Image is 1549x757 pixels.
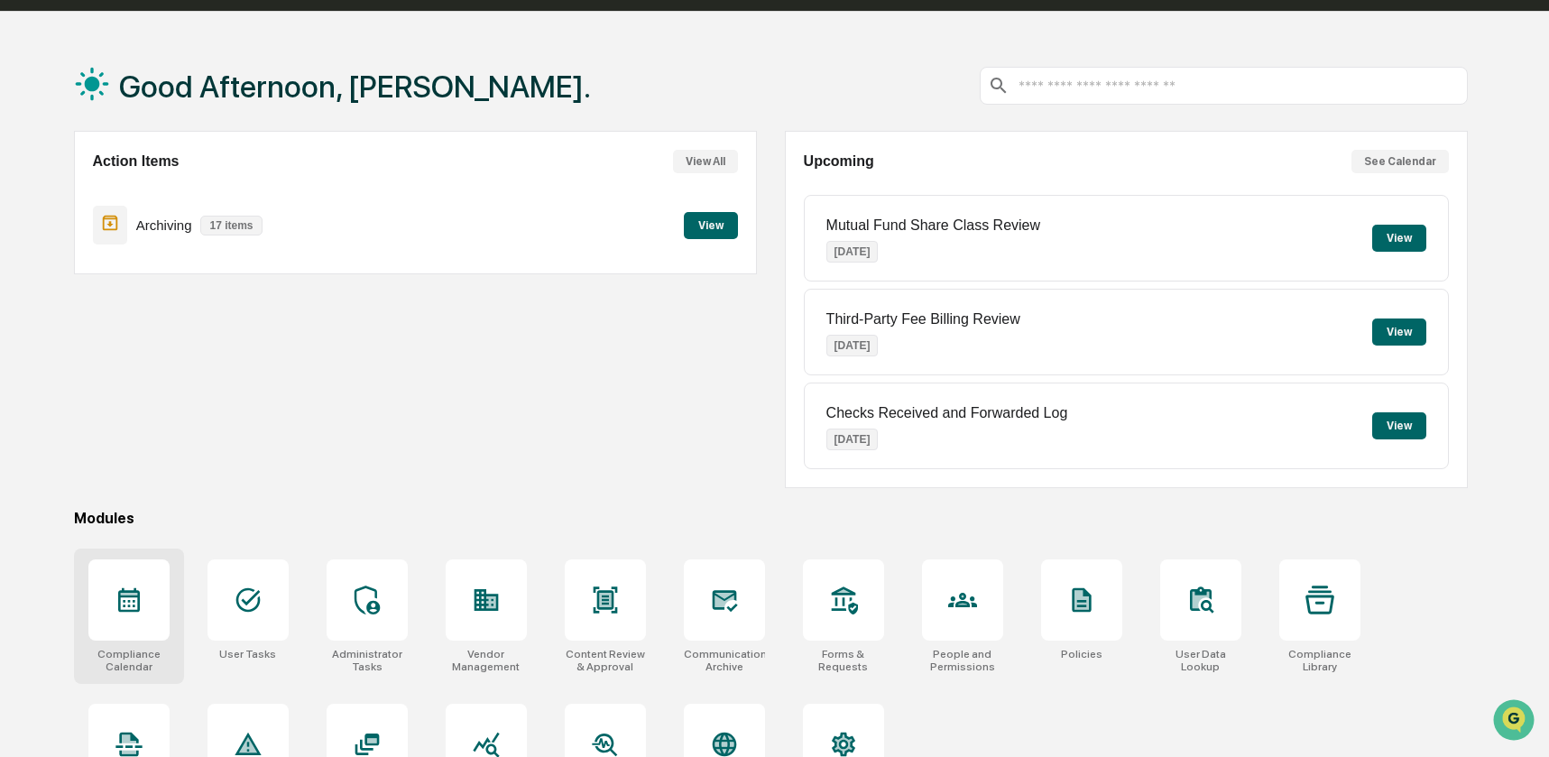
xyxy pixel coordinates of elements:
button: View [1372,225,1426,252]
p: [DATE] [826,241,879,263]
div: Policies [1061,648,1102,660]
p: Mutual Fund Share Class Review [826,217,1040,234]
span: Preclearance [36,227,116,245]
h2: Upcoming [804,153,874,170]
p: [DATE] [826,335,879,356]
img: 1746055101610-c473b297-6a78-478c-a979-82029cc54cd1 [18,138,51,171]
h2: Action Items [93,153,180,170]
span: Attestations [149,227,224,245]
p: 17 items [200,216,262,235]
p: How can we help? [18,38,328,67]
button: View All [673,150,738,173]
h1: Good Afternoon, [PERSON_NAME]. [119,69,591,105]
div: 🗄️ [131,229,145,244]
div: 🖐️ [18,229,32,244]
button: View [1372,412,1426,439]
div: Content Review & Approval [565,648,646,673]
a: 🔎Data Lookup [11,254,121,287]
div: Administrator Tasks [327,648,408,673]
div: Vendor Management [446,648,527,673]
a: 🖐️Preclearance [11,220,124,253]
div: User Tasks [219,648,276,660]
div: Compliance Calendar [88,648,170,673]
button: View [1372,318,1426,346]
div: 🔎 [18,263,32,278]
div: Modules [74,510,1468,527]
div: Forms & Requests [803,648,884,673]
a: 🗄️Attestations [124,220,231,253]
span: Data Lookup [36,262,114,280]
button: View [684,212,738,239]
div: User Data Lookup [1160,648,1241,673]
div: Communications Archive [684,648,765,673]
div: People and Permissions [922,648,1003,673]
button: Start new chat [307,143,328,165]
p: Checks Received and Forwarded Log [826,405,1068,421]
p: [DATE] [826,429,879,450]
div: Compliance Library [1279,648,1360,673]
div: We're available if you need us! [61,156,228,171]
a: View [684,216,738,233]
div: Start new chat [61,138,296,156]
p: Archiving [136,217,192,233]
a: Powered byPylon [127,305,218,319]
span: Pylon [180,306,218,319]
iframe: Open customer support [1491,697,1540,746]
p: Third-Party Fee Billing Review [826,311,1020,328]
button: See Calendar [1351,150,1449,173]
